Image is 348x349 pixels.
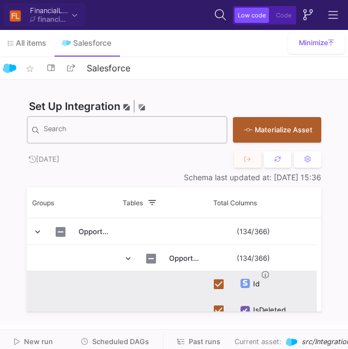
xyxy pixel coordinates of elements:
[123,199,143,207] span: Tables
[253,271,260,297] div: Id
[233,117,321,143] button: Materialize Asset
[27,244,317,271] div: Press SPACE to select this row.
[27,297,317,323] div: Press SPACE to deselect this row.
[273,8,295,23] button: Code
[62,39,71,48] img: Tab icon
[29,155,59,163] span: [DATE]
[276,11,291,19] span: Code
[253,297,286,323] div: IsDeleted
[27,218,317,244] div: Press SPACE to select this row.
[237,254,270,262] y42-import-column-renderer: (134/366)
[27,151,62,168] button: [DATE]
[38,16,68,23] div: financiallease
[235,336,281,347] span: Current asset:
[32,199,54,207] span: Groups
[237,227,270,236] y42-import-column-renderer: (134/366)
[238,11,266,19] span: Low code
[92,338,149,346] span: Scheduled DAGs
[16,39,46,47] span: All items
[133,100,136,113] span: |
[3,3,85,27] button: FinancialLeasefinanciallease
[27,173,321,182] div: Schema last updated at: [DATE] 15:36
[286,336,297,348] img: Salesforce
[7,7,23,23] img: GqBB3sYz5Cjd0wdlerL82zSOkAwI3ybqdSLWwX09.png
[24,338,53,346] span: New run
[79,219,110,244] span: Opportunity
[3,62,16,75] img: Logo
[244,125,305,135] div: Materialize Asset
[73,39,111,47] div: Salesforce
[30,7,68,14] div: FinancialLease
[169,254,210,262] y42-source-table-renderer: Opportunity
[27,99,321,114] div: Set Up Integration
[213,199,257,207] span: Total Columns
[44,126,222,137] input: Search for Tables, Columns, etc.
[23,62,37,75] mat-icon: star_border
[189,338,220,346] span: Past runs
[27,271,317,297] div: Press SPACE to deselect this row.
[235,8,269,23] button: Low code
